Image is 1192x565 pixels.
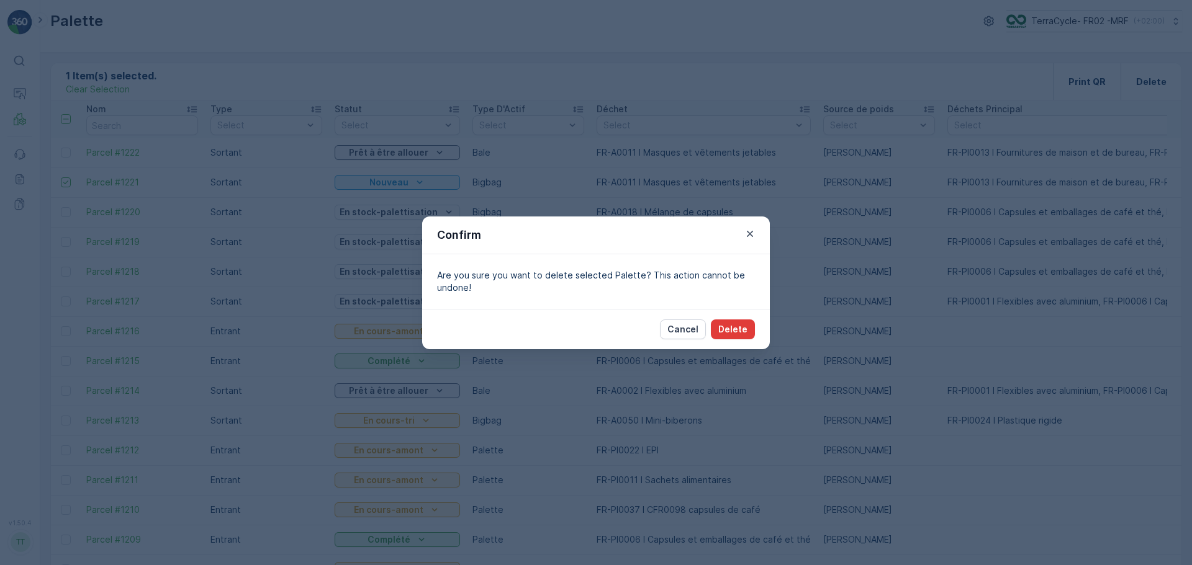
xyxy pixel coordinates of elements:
p: Cancel [667,323,698,336]
button: Cancel [660,319,706,339]
p: Are you sure you want to delete selected Palette? This action cannot be undone! [437,269,755,294]
p: Delete [718,323,747,336]
button: Delete [711,319,755,339]
p: Confirm [437,226,481,244]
